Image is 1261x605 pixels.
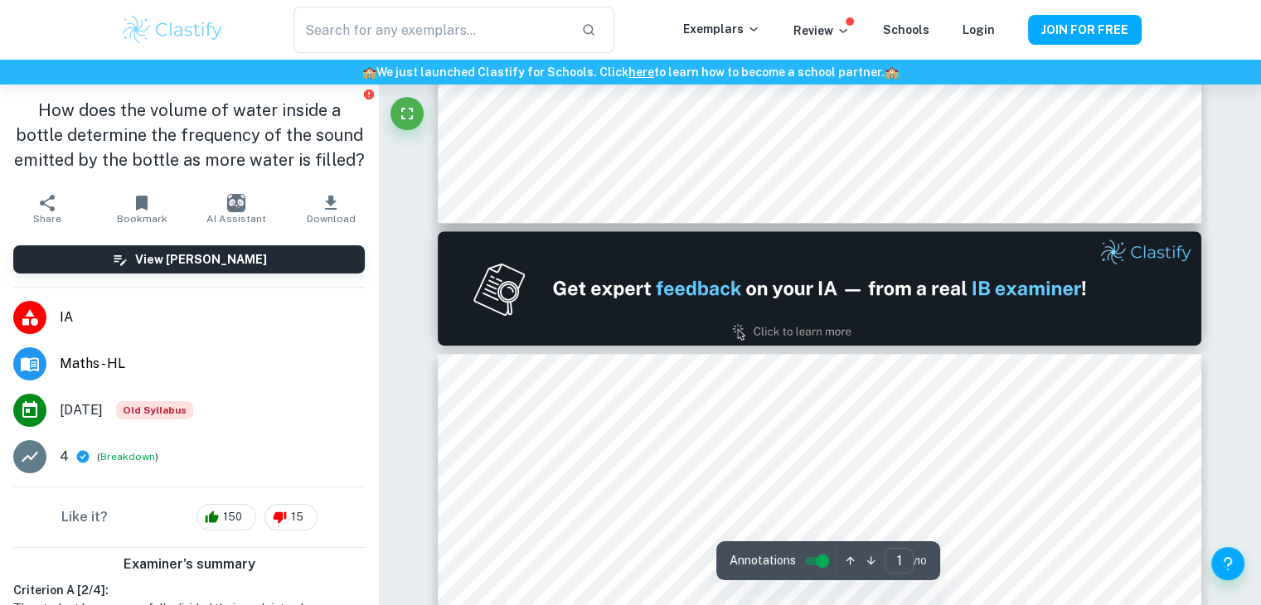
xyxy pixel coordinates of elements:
h1: How does the volume of water inside a bottle determine the frequency of the sound emitted by the ... [13,98,365,172]
button: View [PERSON_NAME] [13,245,365,273]
h6: We just launched Clastify for Schools. Click to learn how to become a school partner. [3,63,1258,81]
h6: Examiner's summary [7,554,371,574]
span: AI Assistant [206,213,266,225]
input: Search for any exemplars... [293,7,567,53]
span: Annotations [730,552,796,569]
span: 🏫 [885,65,899,79]
button: Fullscreen [390,97,424,130]
div: 150 [196,504,256,530]
button: AI Assistant [189,186,284,232]
span: ( ) [97,449,158,465]
a: Schools [883,23,929,36]
img: Ad [438,231,1202,346]
button: Download [284,186,378,232]
span: Share [33,213,61,225]
button: Breakdown [100,449,155,464]
img: AI Assistant [227,194,245,212]
span: [DATE] [60,400,103,420]
button: Report issue [362,88,375,100]
span: Old Syllabus [116,401,193,419]
button: JOIN FOR FREE [1028,15,1142,45]
span: / 10 [914,554,927,569]
div: Although this IA is written for the old math syllabus (last exam in November 2020), the current I... [116,401,193,419]
h6: Criterion A [ 2 / 4 ]: [13,581,365,599]
span: Bookmark [117,213,167,225]
div: 15 [264,504,318,530]
span: 150 [214,509,251,525]
span: 🏫 [362,65,376,79]
span: IA [60,307,365,327]
p: Review [793,22,850,40]
span: Download [307,213,356,225]
a: Login [963,23,995,36]
p: 4 [60,447,69,467]
a: here [628,65,654,79]
span: Maths - HL [60,354,365,374]
button: Bookmark [95,186,189,232]
h6: Like it? [61,507,108,527]
img: Clastify logo [120,13,226,46]
button: Help and Feedback [1211,547,1244,580]
p: Exemplars [683,20,760,38]
span: 15 [282,509,313,525]
h6: View [PERSON_NAME] [135,250,267,269]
